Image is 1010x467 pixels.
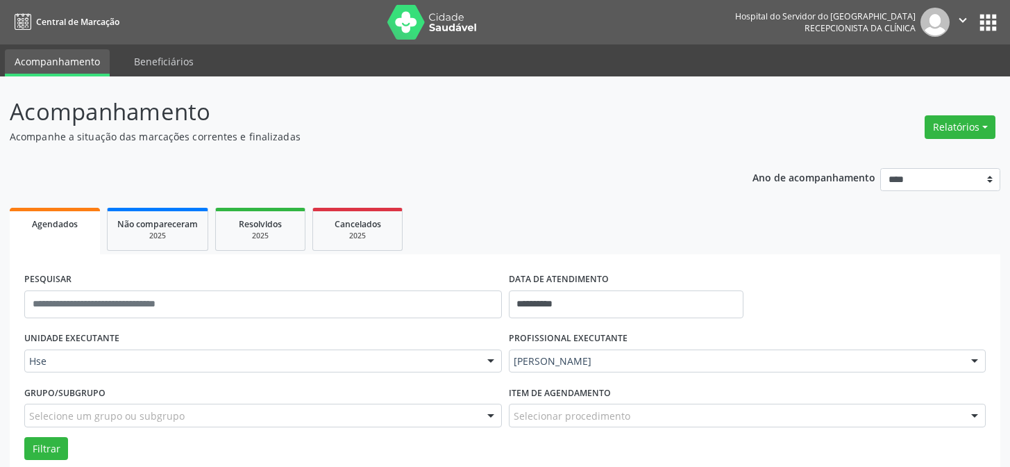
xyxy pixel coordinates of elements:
div: 2025 [323,231,392,241]
button: Relatórios [925,115,995,139]
span: Selecionar procedimento [514,409,630,423]
span: Central de Marcação [36,16,119,28]
span: [PERSON_NAME] [514,354,958,368]
a: Central de Marcação [10,10,119,33]
label: Item de agendamento [509,382,611,404]
span: Hse [29,354,473,368]
a: Acompanhamento [5,49,110,76]
button: Filtrar [24,437,68,461]
button: apps [976,10,1000,35]
span: Não compareceram [117,218,198,230]
div: 2025 [226,231,295,241]
p: Ano de acompanhamento [752,168,875,186]
img: img [920,8,950,37]
div: 2025 [117,231,198,241]
span: Resolvidos [239,218,282,230]
button:  [950,8,976,37]
p: Acompanhamento [10,95,703,129]
span: Cancelados [335,218,381,230]
label: Grupo/Subgrupo [24,382,106,404]
span: Agendados [32,218,78,230]
i:  [955,13,970,28]
div: Hospital do Servidor do [GEOGRAPHIC_DATA] [735,10,916,22]
span: Selecione um grupo ou subgrupo [29,409,185,423]
label: PROFISSIONAL EXECUTANTE [509,328,628,350]
p: Acompanhe a situação das marcações correntes e finalizadas [10,129,703,144]
label: UNIDADE EXECUTANTE [24,328,119,350]
a: Beneficiários [124,49,203,74]
label: DATA DE ATENDIMENTO [509,269,609,290]
label: PESQUISAR [24,269,71,290]
span: Recepcionista da clínica [805,22,916,34]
